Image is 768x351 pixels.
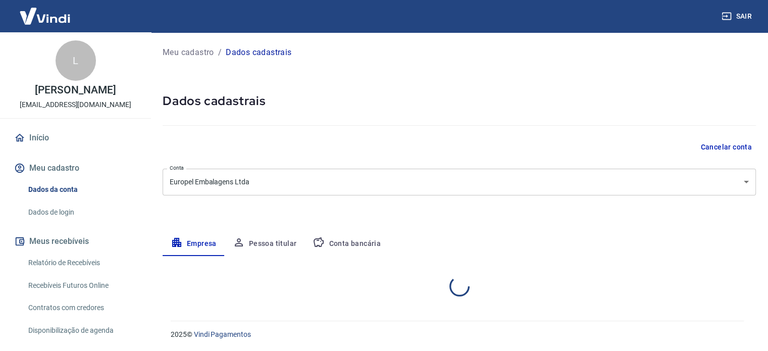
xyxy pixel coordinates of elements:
a: Dados da conta [24,179,139,200]
a: Início [12,127,139,149]
a: Vindi Pagamentos [194,330,251,338]
p: [EMAIL_ADDRESS][DOMAIN_NAME] [20,99,131,110]
div: Europel Embalagens Ltda [163,169,756,195]
a: Dados de login [24,202,139,223]
button: Sair [720,7,756,26]
h5: Dados cadastrais [163,93,756,109]
a: Relatório de Recebíveis [24,253,139,273]
img: Vindi [12,1,78,31]
label: Conta [170,164,184,172]
p: Dados cadastrais [226,46,291,59]
button: Empresa [163,232,225,256]
a: Meu cadastro [163,46,214,59]
p: 2025 © [171,329,744,340]
button: Conta bancária [304,232,389,256]
button: Meus recebíveis [12,230,139,253]
a: Contratos com credores [24,297,139,318]
button: Meu cadastro [12,157,139,179]
p: / [218,46,222,59]
a: Recebíveis Futuros Online [24,275,139,296]
button: Cancelar conta [696,138,756,157]
a: Disponibilização de agenda [24,320,139,341]
p: [PERSON_NAME] [35,85,116,95]
button: Pessoa titular [225,232,305,256]
div: L [56,40,96,81]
